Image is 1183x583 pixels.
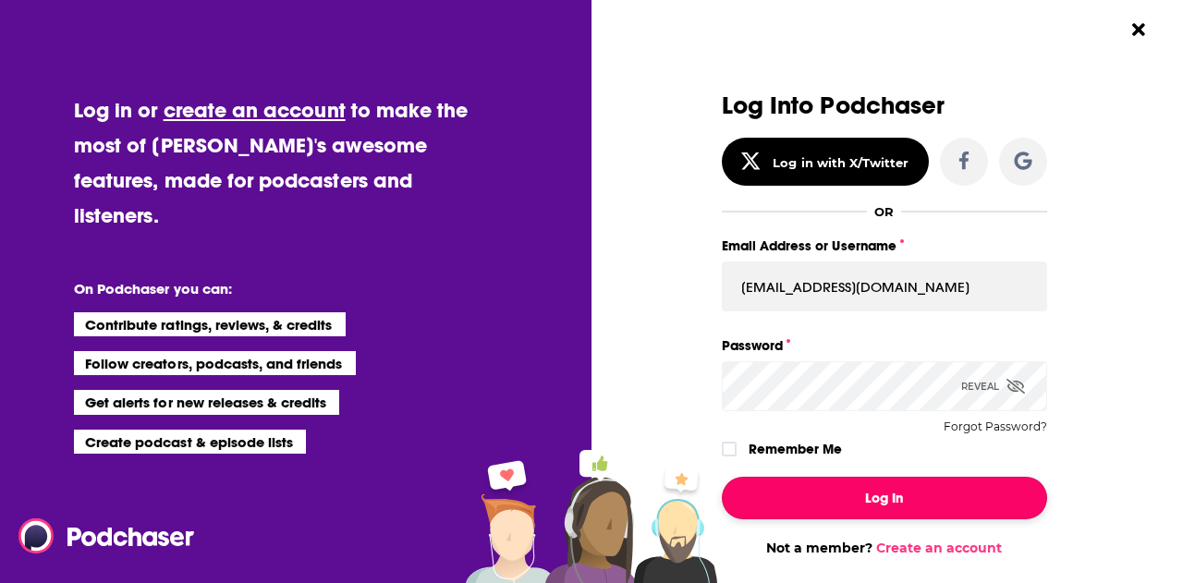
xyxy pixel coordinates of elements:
[944,420,1047,433] button: Forgot Password?
[874,204,894,219] div: OR
[18,518,181,553] a: Podchaser - Follow, Share and Rate Podcasts
[722,261,1047,311] input: Email Address or Username
[773,155,909,170] div: Log in with X/Twitter
[74,351,356,375] li: Follow creators, podcasts, and friends
[164,97,346,123] a: create an account
[1121,12,1156,47] button: Close Button
[876,540,1002,556] a: Create an account
[74,390,339,414] li: Get alerts for new releases & credits
[74,280,444,298] li: On Podchaser you can:
[722,477,1047,519] button: Log In
[722,540,1047,556] div: Not a member?
[961,361,1025,411] div: Reveal
[749,437,842,461] label: Remember Me
[722,138,929,186] button: Log in with X/Twitter
[722,334,1047,358] label: Password
[18,518,196,553] img: Podchaser - Follow, Share and Rate Podcasts
[722,92,1047,119] h3: Log Into Podchaser
[722,234,1047,258] label: Email Address or Username
[74,430,306,454] li: Create podcast & episode lists
[74,312,346,336] li: Contribute ratings, reviews, & credits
